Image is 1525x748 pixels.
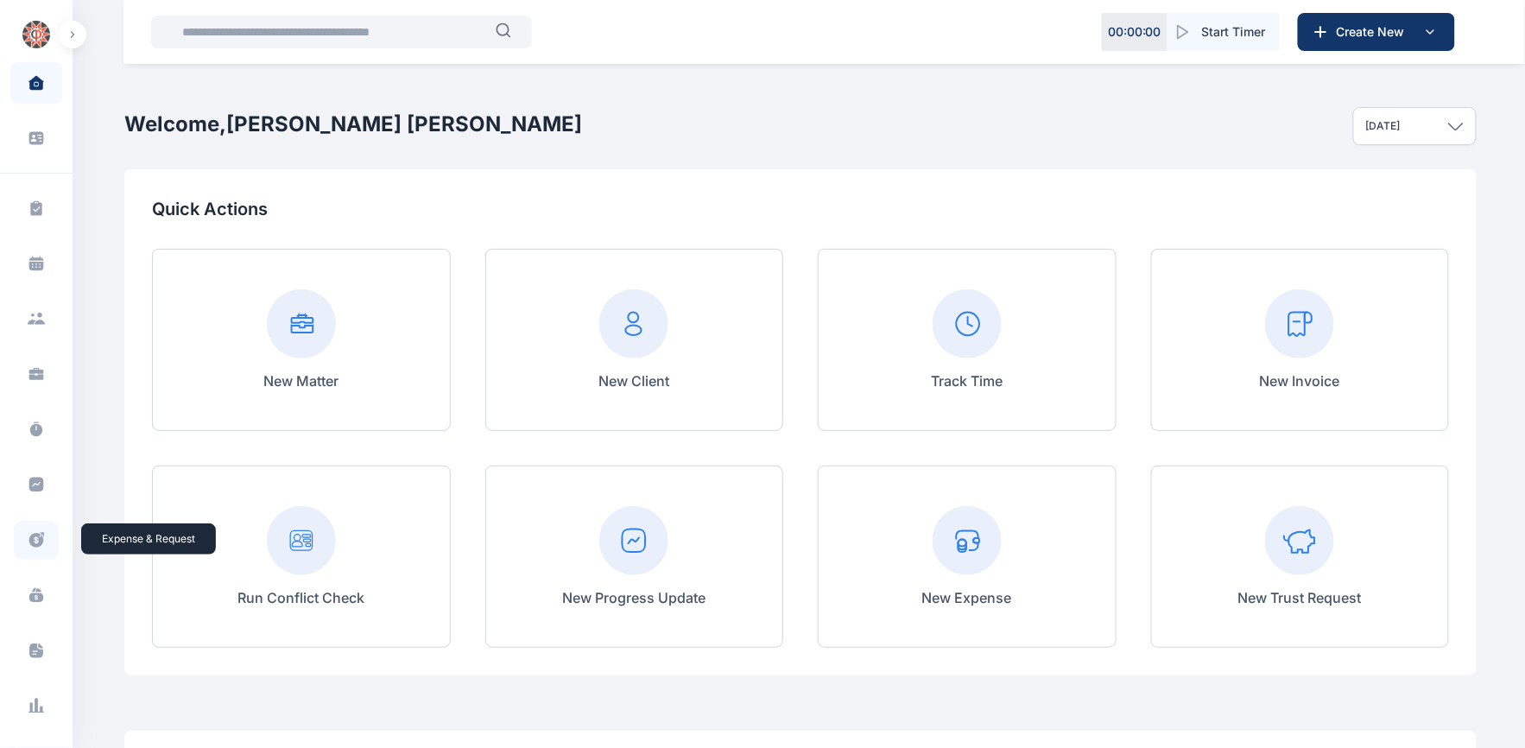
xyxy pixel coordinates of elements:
p: New Matter [264,371,339,391]
span: Create New [1330,23,1420,41]
p: New Expense [922,587,1012,608]
p: Quick Actions [152,197,1449,221]
p: 00 : 00 : 00 [1108,23,1161,41]
p: New Trust Request [1238,587,1362,608]
p: New Client [598,371,669,391]
span: Start Timer [1202,23,1266,41]
button: Create New [1298,13,1455,51]
p: New Invoice [1260,371,1340,391]
p: [DATE] [1366,119,1401,133]
button: Start Timer [1167,13,1280,51]
p: Run Conflict Check [238,587,365,608]
p: Track Time [931,371,1003,391]
h2: Welcome, [PERSON_NAME] [PERSON_NAME] [124,111,582,138]
p: New Progress Update [562,587,706,608]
